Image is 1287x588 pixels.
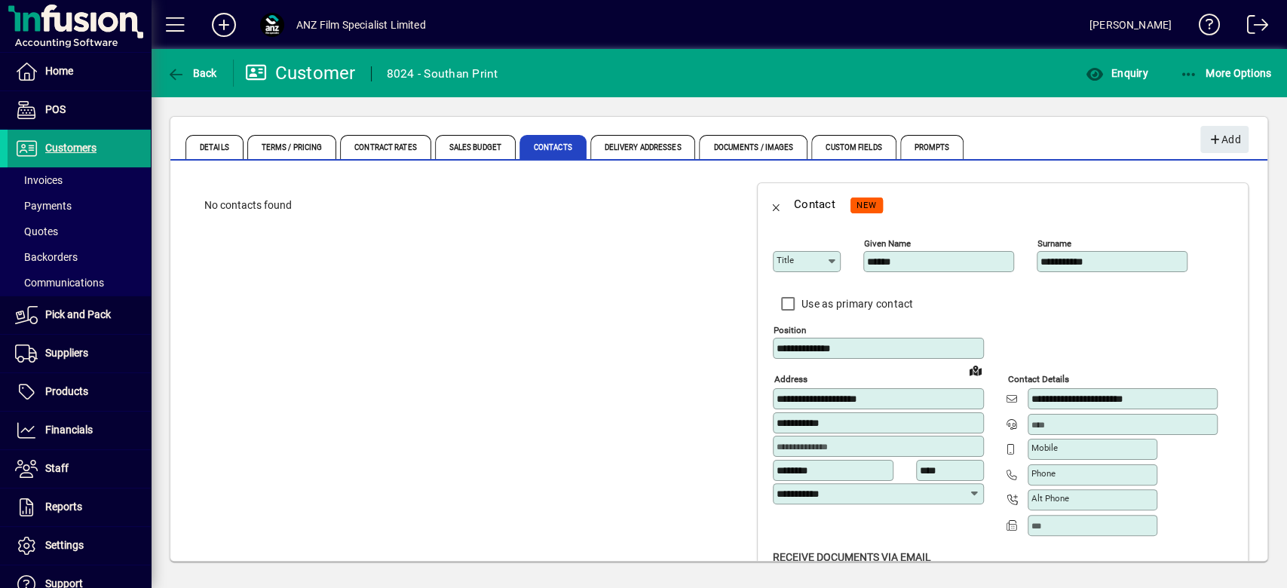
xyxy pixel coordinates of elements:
a: Payments [8,193,151,219]
button: Back [758,186,794,222]
mat-label: Position [774,325,806,335]
span: Details [185,135,244,159]
div: No contacts found [189,182,731,228]
span: Invoices [15,174,63,186]
app-page-header-button: Back [151,60,234,87]
span: Settings [45,539,84,551]
span: NEW [856,201,877,210]
mat-label: Title [777,255,794,265]
span: Financials [45,424,93,436]
span: Prompts [900,135,964,159]
button: Back [163,60,221,87]
span: More Options [1180,67,1272,79]
a: Logout [1235,3,1268,52]
span: Receive Documents Via Email [773,551,931,563]
a: View on map [964,358,988,382]
a: Invoices [8,167,151,193]
div: Contact [794,192,835,216]
span: Documents / Images [699,135,807,159]
span: Staff [45,462,69,474]
mat-label: Mobile [1031,443,1058,453]
span: Payments [15,200,72,212]
a: Products [8,373,151,411]
button: More Options [1176,60,1276,87]
a: Quotes [8,219,151,244]
button: Enquiry [1081,60,1151,87]
span: Pick and Pack [45,308,111,320]
span: Home [45,65,73,77]
span: Customers [45,142,97,154]
span: Terms / Pricing [247,135,337,159]
a: Reports [8,488,151,526]
span: Add [1208,127,1240,152]
mat-label: Surname [1037,238,1071,249]
div: 8024 - Southan Print [387,62,498,86]
span: Products [45,385,88,397]
a: Knowledge Base [1187,3,1220,52]
span: Communications [15,277,104,289]
span: Reports [45,501,82,513]
mat-label: Alt Phone [1031,493,1069,504]
span: Quotes [15,225,58,237]
a: Settings [8,527,151,565]
div: [PERSON_NAME] [1089,13,1172,37]
button: Profile [248,11,296,38]
span: POS [45,103,66,115]
span: Backorders [15,251,78,263]
span: Sales Budget [435,135,516,159]
div: Customer [245,61,356,85]
a: Home [8,53,151,90]
a: Pick and Pack [8,296,151,334]
a: POS [8,91,151,129]
span: Delivery Addresses [590,135,696,159]
label: Use as primary contact [798,296,914,311]
span: Back [167,67,217,79]
button: Add [1200,126,1249,153]
a: Communications [8,270,151,296]
span: Custom Fields [811,135,896,159]
a: Suppliers [8,335,151,372]
span: Contacts [519,135,587,159]
a: Backorders [8,244,151,270]
span: Suppliers [45,347,88,359]
div: ANZ Film Specialist Limited [296,13,426,37]
a: Financials [8,412,151,449]
mat-label: Phone [1031,468,1056,479]
a: Staff [8,450,151,488]
mat-label: Given name [864,238,911,249]
span: Enquiry [1085,67,1148,79]
span: Contract Rates [340,135,431,159]
button: Add [200,11,248,38]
